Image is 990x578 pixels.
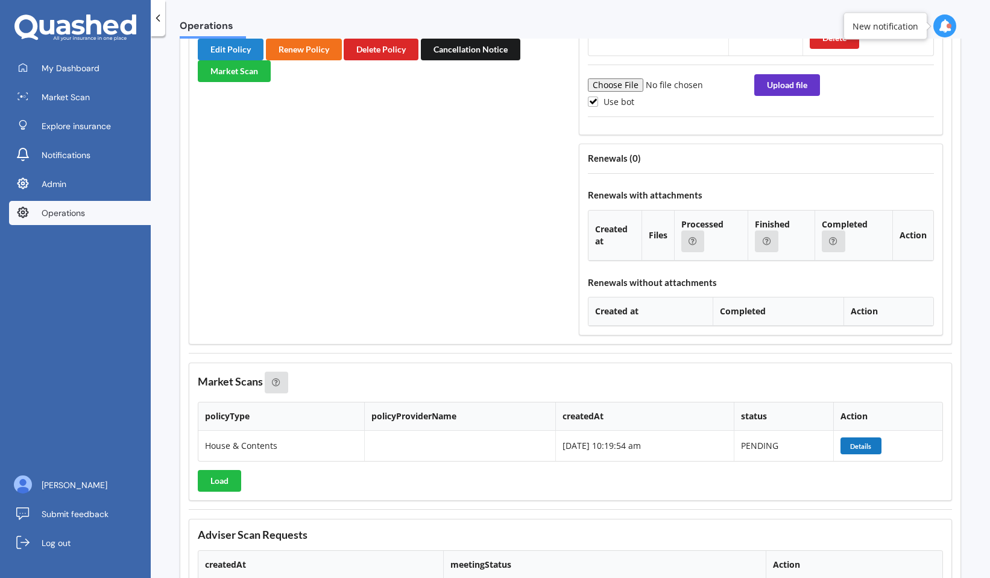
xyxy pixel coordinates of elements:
[734,402,833,431] th: status
[642,211,674,261] th: Files
[833,402,942,431] th: Action
[42,479,107,491] span: [PERSON_NAME]
[9,531,151,555] a: Log out
[843,297,933,326] th: Action
[9,473,151,497] a: [PERSON_NAME]
[42,178,66,190] span: Admin
[421,39,520,60] button: Cancellation Notice
[9,85,151,109] a: Market Scan
[713,297,843,326] th: Completed
[42,91,90,103] span: Market Scan
[42,62,99,74] span: My Dashboard
[754,74,820,96] button: Upload file
[555,402,734,431] th: createdAt
[9,201,151,225] a: Operations
[9,114,151,138] a: Explore insurance
[266,39,342,60] button: Renew Policy
[588,277,934,288] h4: Renewals without attachments
[9,502,151,526] a: Submit feedback
[588,297,713,326] th: Created at
[198,470,241,492] button: Load
[588,189,934,201] h4: Renewals with attachments
[42,120,111,132] span: Explore insurance
[198,39,263,60] button: Edit Policy
[588,153,934,164] h4: Renewals ( 0 )
[9,56,151,80] a: My Dashboard
[9,172,151,196] a: Admin
[748,211,815,261] th: Finished
[674,211,748,261] th: Processed
[840,440,883,451] a: Details
[42,508,109,520] span: Submit feedback
[42,207,85,219] span: Operations
[198,402,364,431] th: policyType
[198,372,943,393] h3: Market Scans
[9,143,151,167] a: Notifications
[42,149,90,161] span: Notifications
[853,20,918,32] div: New notification
[198,60,271,82] button: Market Scan
[14,475,32,494] img: ALV-UjU6YHOUIM1AGx_4vxbOkaOq-1eqc8a3URkVIJkc_iWYmQ98kTe7fc9QMVOBV43MoXmOPfWPN7JjnmUwLuIGKVePaQgPQ...
[734,431,833,461] td: PENDING
[180,20,246,36] span: Operations
[344,39,418,60] button: Delete Policy
[364,402,555,431] th: policyProviderName
[198,431,364,461] td: House & Contents
[588,211,642,261] th: Created at
[555,431,734,461] td: [DATE] 10:19:54 am
[892,211,933,261] th: Action
[815,211,892,261] th: Completed
[42,537,71,549] span: Log out
[588,97,634,107] label: Use bot
[198,528,943,542] h3: Adviser Scan Requests
[840,437,881,454] button: Details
